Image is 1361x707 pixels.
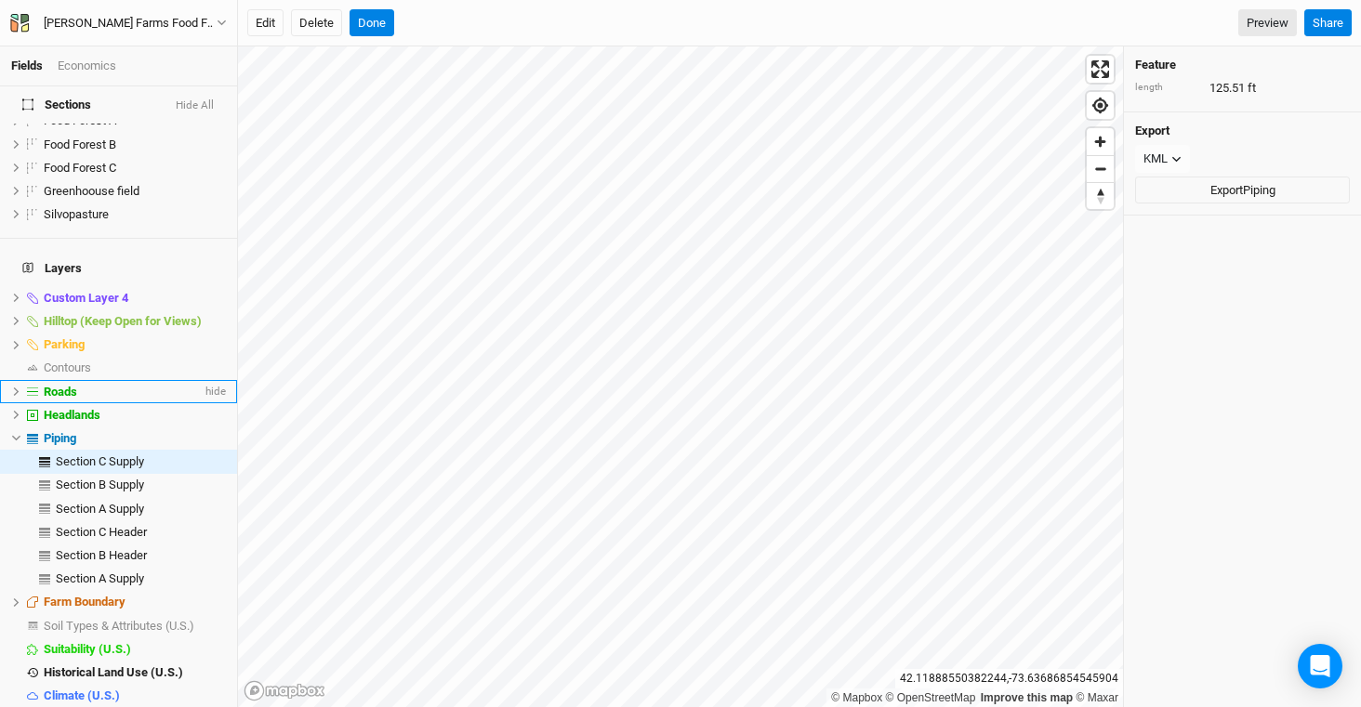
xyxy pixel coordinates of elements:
div: Section A Supply [56,571,226,586]
div: Piping [44,431,226,446]
div: Silvopasture [44,207,226,222]
button: Zoom out [1087,155,1114,182]
span: Section C Supply [56,454,144,468]
div: 125.51 [1135,80,1350,97]
button: Enter fullscreen [1087,56,1114,83]
span: Section A Supply [56,571,144,585]
span: Climate (U.S.) [44,688,120,702]
div: Roads [44,385,202,399]
span: Section C Header [56,525,147,539]
a: Maxar [1076,691,1118,704]
button: Done [350,9,394,37]
div: Climate (U.S.) [44,688,226,703]
div: Section B Header [56,548,226,563]
a: OpenStreetMap [886,691,976,704]
a: Improve this map [981,691,1073,704]
span: ft [1248,80,1256,97]
div: Food Forest C [44,161,226,176]
div: Food Forest B [44,137,226,152]
div: Open Intercom Messenger [1298,644,1342,688]
button: KML [1135,145,1190,173]
span: Custom Layer 4 [44,291,128,305]
div: Section C Supply [56,454,226,469]
div: Section B Supply [56,478,226,492]
a: Fields [11,59,43,72]
a: Mapbox logo [244,680,325,701]
span: Headlands [44,408,100,422]
span: Soil Types & Attributes (U.S.) [44,619,194,633]
span: Food Forest B [44,137,116,151]
span: Silvopasture [44,207,109,221]
span: Reset bearing to north [1087,183,1114,209]
span: Contours [44,360,91,374]
h4: Feature [1135,58,1350,72]
button: Zoom in [1087,128,1114,155]
div: 42.11888550382244 , -73.63686854545904 [895,669,1123,688]
div: Headlands [44,408,226,423]
div: Farm Boundary [44,595,226,609]
div: Greenhoouse field [44,184,226,199]
span: Roads [44,385,77,399]
span: hide [202,380,226,403]
span: Suitability (U.S.) [44,642,131,656]
button: ExportPiping [1135,177,1350,204]
button: Delete [291,9,342,37]
div: Parking [44,337,226,352]
span: Section B Supply [56,478,144,491]
div: Contours [44,360,226,375]
span: Section A Supply [56,502,144,516]
button: Edit [247,9,284,37]
span: Farm Boundary [44,595,126,609]
span: Zoom out [1087,156,1114,182]
div: Historical Land Use (U.S.) [44,665,226,680]
canvas: Map [238,46,1123,707]
h4: Export [1135,124,1350,138]
div: Economics [58,58,116,74]
div: length [1135,81,1200,95]
div: Section C Header [56,525,226,540]
span: Section B Header [56,548,147,562]
button: Reset bearing to north [1087,182,1114,209]
div: Soil Types & Attributes (U.S.) [44,619,226,634]
h4: Layers [11,250,226,287]
div: [PERSON_NAME] Farms Food Forest and Silvopasture - ACTIVE [44,14,217,33]
div: Custom Layer 4 [44,291,226,306]
span: Food Forest C [44,161,116,175]
div: Wally Farms Food Forest and Silvopasture - ACTIVE [44,14,217,33]
span: Historical Land Use (U.S.) [44,665,183,679]
div: Hilltop (Keep Open for Views) [44,314,226,329]
span: Parking [44,337,85,351]
button: [PERSON_NAME] Farms Food Forest and Silvopasture - ACTIVE [9,13,228,33]
button: Find my location [1087,92,1114,119]
button: Share [1304,9,1352,37]
div: KML [1143,150,1168,168]
span: Greenhoouse field [44,184,139,198]
div: Suitability (U.S.) [44,642,226,657]
button: Hide All [175,99,215,112]
a: Mapbox [831,691,882,704]
span: Piping [44,431,76,445]
div: Section A Supply [56,502,226,517]
span: Hilltop (Keep Open for Views) [44,314,202,328]
span: Sections [22,98,91,112]
a: Preview [1238,9,1297,37]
